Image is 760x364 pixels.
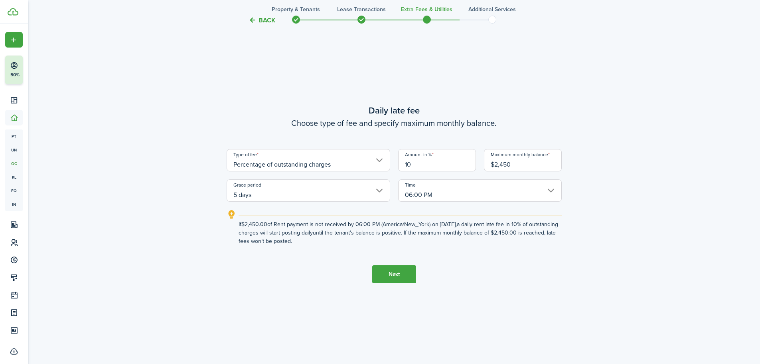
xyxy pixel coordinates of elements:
a: kl [5,170,23,184]
a: eq [5,184,23,197]
button: Next [372,265,416,283]
a: oc [5,157,23,170]
i: outline [227,210,237,219]
a: un [5,143,23,157]
wizard-step-header-description: Choose type of fee and specify maximum monthly balance. [227,117,562,129]
input: Select grace period [227,179,390,202]
input: Select time [398,179,562,202]
button: Open menu [5,32,23,48]
a: in [5,197,23,211]
h3: Additional Services [468,5,516,14]
p: 50% [10,72,20,78]
img: TenantCloud [8,8,18,16]
explanation-description: If $2,450.00 of Rent payment is not received by 06:00 PM (America/New_York) on [DATE], a daily re... [239,220,562,245]
button: 50% [5,56,71,84]
h3: Property & Tenants [272,5,320,14]
a: pt [5,129,23,143]
button: Back [249,16,275,24]
h3: Lease Transactions [337,5,386,14]
wizard-step-header-title: Daily late fee [227,104,562,117]
h3: Extra fees & Utilities [401,5,452,14]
